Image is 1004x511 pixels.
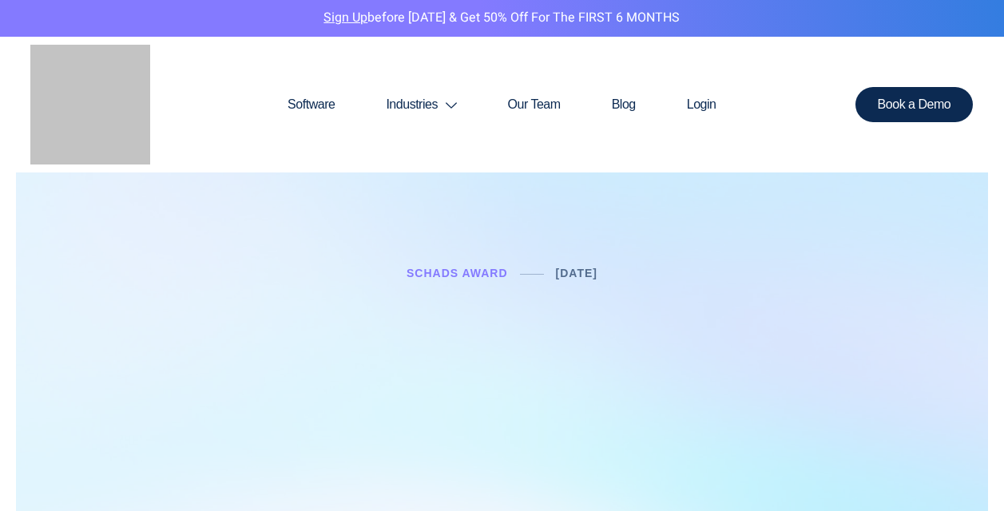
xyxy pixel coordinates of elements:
a: Schads Award [407,267,508,279]
p: before [DATE] & Get 50% Off for the FIRST 6 MONTHS [12,8,992,29]
a: Book a Demo [855,87,974,122]
a: Blog [586,66,661,143]
a: Login [661,66,742,143]
a: Software [262,66,360,143]
a: [DATE] [556,267,597,279]
a: Industries [360,66,482,143]
a: Our Team [482,66,586,143]
span: Book a Demo [878,98,951,111]
a: Sign Up [323,8,367,27]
